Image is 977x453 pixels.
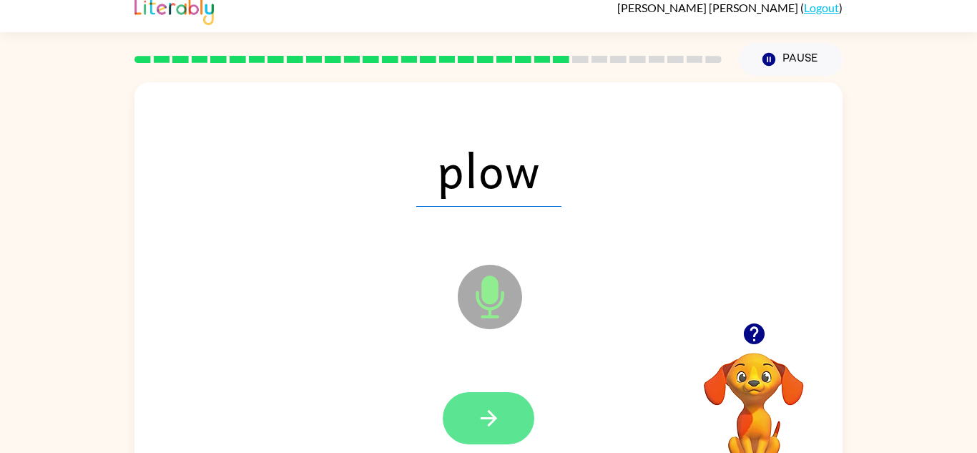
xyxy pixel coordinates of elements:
[617,1,843,14] div: ( )
[804,1,839,14] a: Logout
[617,1,800,14] span: [PERSON_NAME] [PERSON_NAME]
[416,132,561,207] span: plow
[739,43,843,76] button: Pause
